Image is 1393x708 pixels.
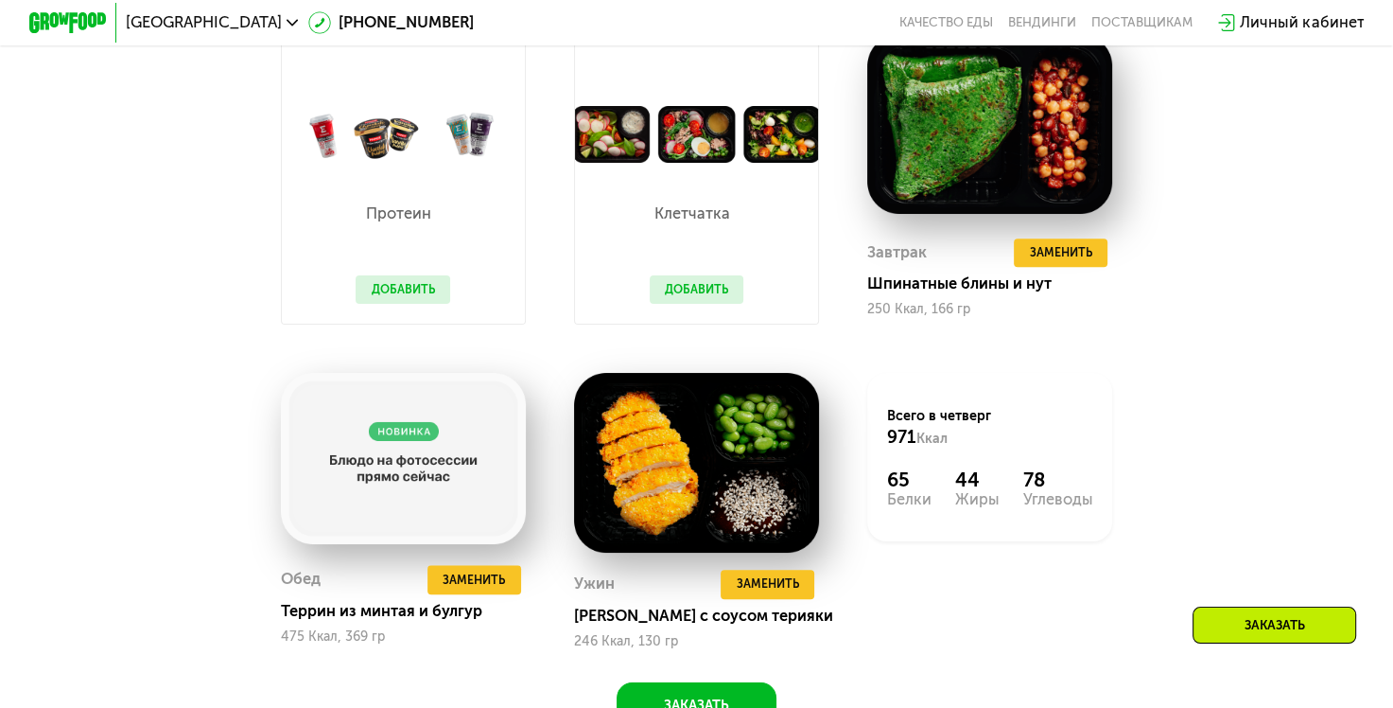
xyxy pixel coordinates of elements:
[1014,239,1107,268] button: Заменить
[356,275,450,305] button: Добавить
[281,565,321,594] div: Обед
[887,469,932,492] div: 65
[867,274,1128,293] div: Шпинатные блины и нут
[955,469,1000,492] div: 44
[1023,469,1093,492] div: 78
[281,629,526,645] div: 475 Ккал, 369 гр
[281,602,542,621] div: Террин из минтая и булгур
[1240,11,1364,35] div: Личный кабинет
[443,571,505,590] span: Заменить
[574,634,819,649] div: 246 Ккал, 130 гр
[737,575,799,593] span: Заменить
[899,15,993,30] a: Качество еды
[867,302,1112,317] div: 250 Ккал, 166 гр
[574,607,835,626] div: [PERSON_NAME] с соусом терияки
[574,570,615,599] div: Ужин
[356,206,441,221] p: Протеин
[1023,492,1093,507] div: Углеводы
[867,239,927,268] div: Завтрак
[887,427,916,448] span: 971
[650,206,735,221] p: Клетчатка
[721,570,814,599] button: Заменить
[427,565,521,594] button: Заменить
[1193,607,1356,644] div: Заказать
[126,15,282,30] span: [GEOGRAPHIC_DATA]
[1030,243,1092,262] span: Заменить
[887,492,932,507] div: Белки
[916,431,948,447] span: Ккал
[650,275,744,305] button: Добавить
[887,407,1093,450] div: Всего в четверг
[308,11,475,35] a: [PHONE_NUMBER]
[1008,15,1076,30] a: Вендинги
[955,492,1000,507] div: Жиры
[1091,15,1193,30] div: поставщикам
